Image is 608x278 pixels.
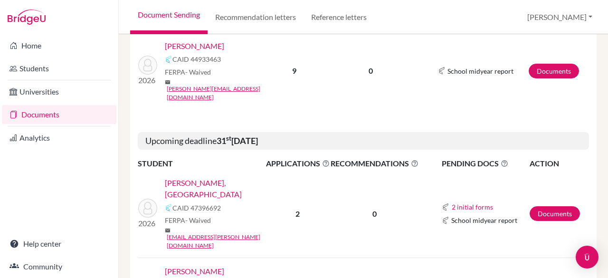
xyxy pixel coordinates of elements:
span: School midyear report [447,66,513,76]
a: [PERSON_NAME], [GEOGRAPHIC_DATA] [165,177,272,200]
a: Students [2,59,116,78]
span: APPLICATIONS [266,158,330,169]
a: Documents [530,206,580,221]
span: mail [165,228,171,233]
span: RECOMMENDATIONS [331,158,418,169]
span: FERPA [165,215,211,225]
h5: Upcoming deadline [138,132,589,150]
a: Analytics [2,128,116,147]
th: ACTION [529,157,589,170]
img: Common App logo [165,56,172,63]
button: 2 initial forms [451,201,494,212]
span: PENDING DOCS [442,158,529,169]
div: Open Intercom Messenger [576,246,598,268]
img: Common App logo [438,67,446,75]
b: 9 [292,66,296,75]
span: - Waived [185,68,211,76]
a: Home [2,36,116,55]
img: Common App logo [165,204,172,211]
a: Documents [2,105,116,124]
p: 2026 [138,218,157,229]
span: CAID 44933463 [172,54,221,64]
a: [PERSON_NAME][EMAIL_ADDRESS][DOMAIN_NAME] [167,85,268,102]
b: 31 [DATE] [217,135,258,146]
th: STUDENT [138,157,266,170]
a: [PERSON_NAME] [165,266,224,277]
b: 2 [295,209,300,218]
button: [PERSON_NAME] [523,8,597,26]
img: Common App logo [442,217,449,224]
a: Community [2,257,116,276]
img: Moseley, Madison [138,199,157,218]
span: mail [165,79,171,85]
a: Documents [529,64,579,78]
p: 2026 [138,75,157,86]
a: [EMAIL_ADDRESS][PERSON_NAME][DOMAIN_NAME] [167,233,272,250]
img: Common App logo [442,203,449,211]
span: CAID 47396692 [172,203,221,213]
span: - Waived [185,216,211,224]
img: Bridge-U [8,10,46,25]
a: Help center [2,234,116,253]
p: 0 [327,65,415,77]
span: School midyear report [451,215,517,225]
a: [PERSON_NAME] [165,40,224,52]
img: Grubba, Charles [138,56,157,75]
sup: st [226,134,231,142]
a: Universities [2,82,116,101]
span: FERPA [165,67,211,77]
p: 0 [331,208,418,220]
